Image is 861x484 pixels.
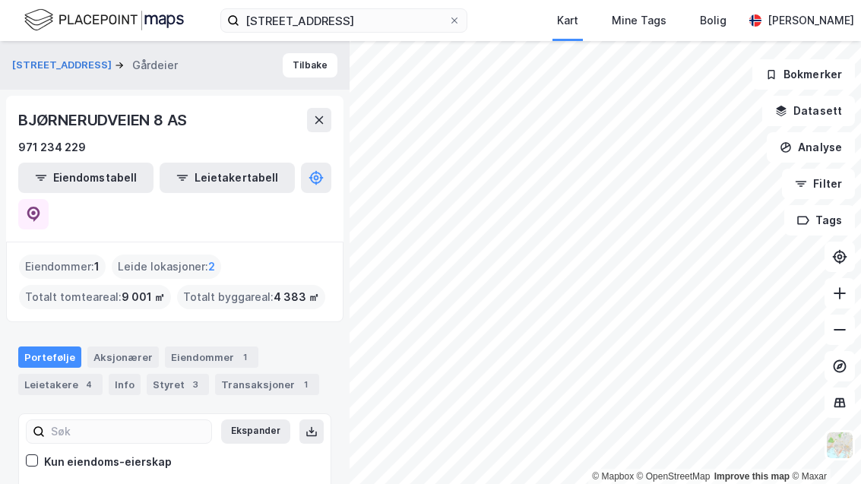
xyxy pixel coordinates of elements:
button: Analyse [767,132,855,163]
div: Aksjonærer [87,346,159,368]
input: Søk på adresse, matrikkel, gårdeiere, leietakere eller personer [239,9,448,32]
div: 1 [237,350,252,365]
div: Kontrollprogram for chat [785,411,861,484]
a: Mapbox [592,471,634,482]
span: 9 001 ㎡ [122,288,165,306]
div: Eiendommer [165,346,258,368]
button: Eiendomstabell [18,163,154,193]
div: 4 [81,377,97,392]
div: BJØRNERUDVEIEN 8 AS [18,108,190,132]
div: Totalt tomteareal : [19,285,171,309]
span: 1 [94,258,100,276]
button: Bokmerker [752,59,855,90]
button: [STREET_ADDRESS] [12,58,115,73]
div: Info [109,374,141,395]
div: 971 234 229 [18,138,86,157]
div: Totalt byggareal : [177,285,325,309]
div: Mine Tags [612,11,666,30]
button: Ekspander [221,419,290,444]
div: 1 [298,377,313,392]
div: Eiendommer : [19,255,106,279]
div: Kart [557,11,578,30]
a: OpenStreetMap [637,471,711,482]
img: logo.f888ab2527a4732fd821a326f86c7f29.svg [24,7,184,33]
div: Leietakere [18,374,103,395]
button: Datasett [762,96,855,126]
input: Søk [45,420,211,443]
div: Styret [147,374,209,395]
button: Leietakertabell [160,163,295,193]
div: Gårdeier [132,56,178,74]
div: Transaksjoner [215,374,319,395]
div: Leide lokasjoner : [112,255,221,279]
div: Portefølje [18,346,81,368]
div: [PERSON_NAME] [768,11,854,30]
a: Improve this map [714,471,790,482]
div: 3 [188,377,203,392]
span: 2 [208,258,215,276]
span: 4 383 ㎡ [274,288,319,306]
button: Tags [784,205,855,236]
button: Filter [782,169,855,199]
div: Kun eiendoms-eierskap [44,453,172,471]
button: Tilbake [283,53,337,78]
div: Bolig [700,11,726,30]
iframe: Chat Widget [785,411,861,484]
